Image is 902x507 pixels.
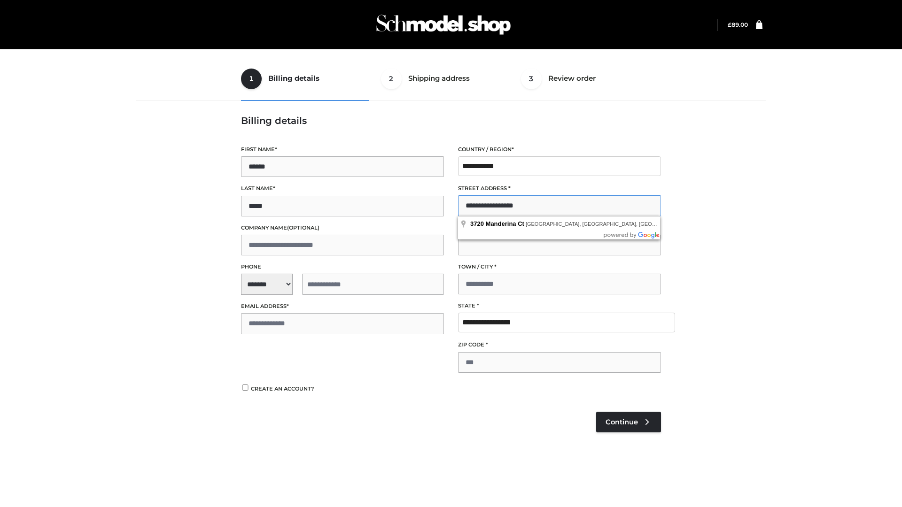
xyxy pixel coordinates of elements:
span: (optional) [287,224,319,231]
label: Email address [241,302,444,311]
span: £ [728,21,731,28]
label: Street address [458,184,661,193]
label: Phone [241,262,444,271]
span: Create an account? [251,385,314,392]
a: Continue [596,412,661,432]
label: Town / City [458,262,661,271]
label: Company name [241,223,444,232]
span: Continue [606,418,638,426]
label: Country / Region [458,145,661,154]
span: [GEOGRAPHIC_DATA], [GEOGRAPHIC_DATA], [GEOGRAPHIC_DATA] [526,221,693,227]
label: ZIP Code [458,340,661,349]
label: State [458,301,661,310]
span: Manderina Ct [486,220,524,227]
input: Create an account? [241,384,249,391]
a: £89.00 [728,21,748,28]
h3: Billing details [241,115,661,126]
label: Last name [241,184,444,193]
bdi: 89.00 [728,21,748,28]
img: Schmodel Admin 964 [373,6,514,43]
span: 3720 [470,220,484,227]
label: First name [241,145,444,154]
